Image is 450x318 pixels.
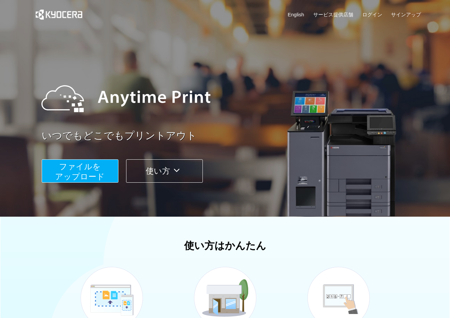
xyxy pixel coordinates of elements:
a: ログイン [362,11,382,18]
span: ファイルを ​​アップロード [55,162,105,181]
a: English [288,11,304,18]
a: サインアップ [391,11,421,18]
a: いつでもどこでもプリントアウト [42,129,425,143]
button: 使い方 [126,159,203,183]
a: サービス提供店舗 [313,11,353,18]
button: ファイルを​​アップロード [42,159,118,183]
